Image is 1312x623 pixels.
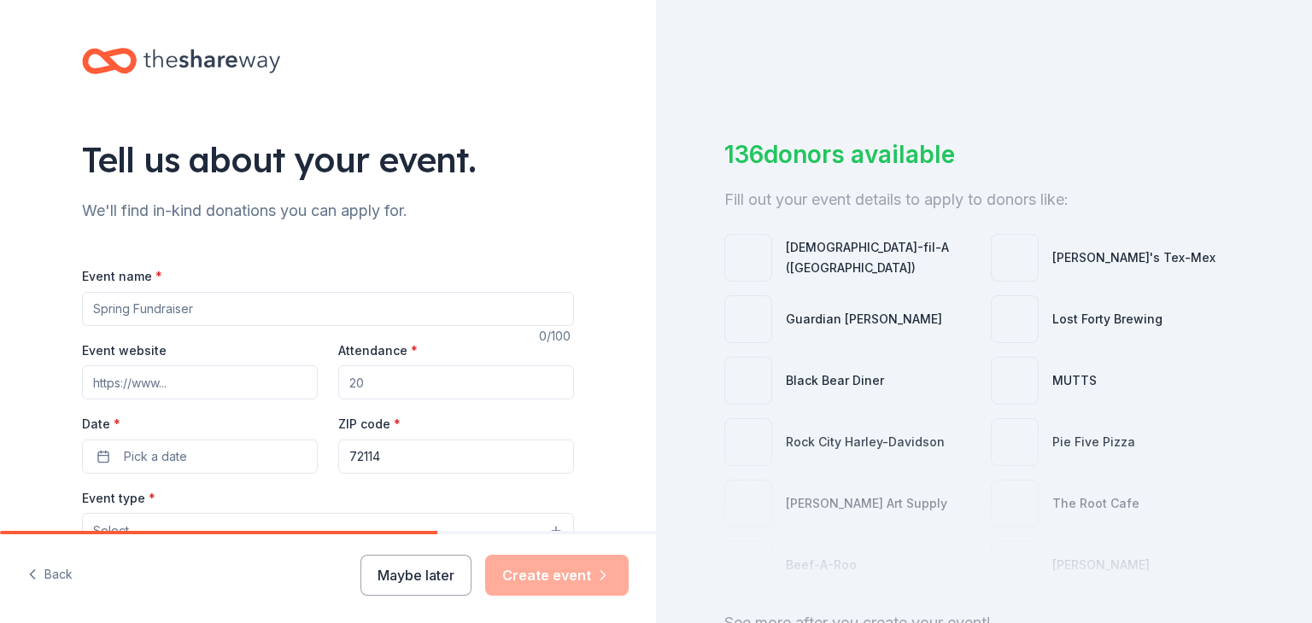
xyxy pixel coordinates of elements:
[724,186,1244,213] div: Fill out your event details to apply to donors like:
[1052,247,1215,268] div: [PERSON_NAME]'s Tex-Mex
[82,136,574,183] div: Tell us about your event.
[724,137,1244,172] div: 136 donors available
[82,490,155,507] label: Event type
[82,365,318,399] input: https://www...
[82,292,574,326] input: Spring Fundraiser
[992,296,1038,342] img: photo for Lost Forty Brewing
[82,197,574,224] div: We'll find in-kind donations you can apply for.
[82,268,162,285] label: Event name
[338,365,574,399] input: 20
[992,358,1038,404] img: photo for MUTTS
[725,358,771,404] img: photo for Black Bear Diner
[93,521,129,541] span: Select
[725,235,771,281] img: photo for Chick-fil-A (North Little Rock)
[124,446,187,467] span: Pick a date
[27,557,73,593] button: Back
[786,237,977,278] div: [DEMOGRAPHIC_DATA]-fil-A ([GEOGRAPHIC_DATA])
[338,342,418,359] label: Attendance
[992,235,1038,281] img: photo for Chuy's Tex-Mex
[338,440,574,474] input: 12345 (U.S. only)
[82,342,167,359] label: Event website
[338,416,401,433] label: ZIP code
[360,555,471,596] button: Maybe later
[786,309,942,329] div: Guardian [PERSON_NAME]
[82,440,318,474] button: Pick a date
[82,416,318,433] label: Date
[82,513,574,549] button: Select
[1052,370,1097,391] div: MUTTS
[725,296,771,342] img: photo for Guardian Angel Device
[1052,309,1163,329] div: Lost Forty Brewing
[786,370,884,391] div: Black Bear Diner
[539,326,574,346] div: 0 /100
